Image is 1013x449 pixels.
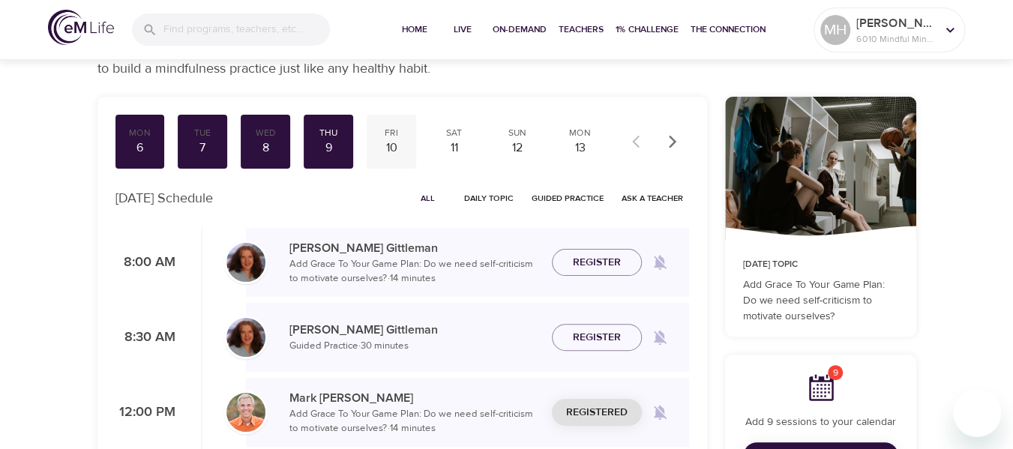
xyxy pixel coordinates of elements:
[184,127,221,139] div: Tue
[691,22,766,37] span: The Connection
[562,139,599,157] div: 13
[532,191,604,205] span: Guided Practice
[289,257,540,286] p: Add Grace To Your Game Plan: Do we need self-criticism to motivate ourselves? · 14 minutes
[828,365,843,380] span: 9
[559,22,604,37] span: Teachers
[289,321,540,339] p: [PERSON_NAME] Gittleman
[464,191,514,205] span: Daily Topic
[820,15,850,45] div: MH
[115,403,175,423] p: 12:00 PM
[48,10,114,45] img: logo
[410,191,446,205] span: All
[552,249,642,277] button: Register
[642,319,678,355] span: Remind me when a class goes live every Thursday at 8:30 AM
[458,187,520,210] button: Daily Topic
[743,258,898,271] p: [DATE] Topic
[397,22,433,37] span: Home
[953,389,1001,437] iframe: Button to launch messaging window
[289,339,540,354] p: Guided Practice · 30 minutes
[373,139,410,157] div: 10
[163,13,330,46] input: Find programs, teachers, etc...
[493,22,547,37] span: On-Demand
[436,127,473,139] div: Sat
[562,127,599,139] div: Mon
[404,187,452,210] button: All
[642,394,678,430] span: Remind me when a class goes live every Thursday at 12:00 PM
[289,389,540,407] p: Mark [PERSON_NAME]
[499,139,536,157] div: 12
[226,393,265,432] img: Mark_Pirtle-min.jpg
[115,188,213,208] p: [DATE] Schedule
[184,139,221,157] div: 7
[573,328,621,347] span: Register
[226,318,265,357] img: Cindy2%20031422%20blue%20filter%20hi-res.jpg
[247,139,284,157] div: 8
[616,22,679,37] span: 1% Challenge
[115,328,175,348] p: 8:30 AM
[552,324,642,352] button: Register
[622,191,683,205] span: Ask a Teacher
[526,187,610,210] button: Guided Practice
[310,127,347,139] div: Thu
[436,139,473,157] div: 11
[743,277,898,325] p: Add Grace To Your Game Plan: Do we need self-criticism to motivate ourselves?
[499,127,536,139] div: Sun
[115,253,175,273] p: 8:00 AM
[743,415,898,430] p: Add 9 sessions to your calendar
[552,399,642,427] button: Registered
[856,32,936,46] p: 6010 Mindful Minutes
[289,407,540,436] p: Add Grace To Your Game Plan: Do we need self-criticism to motivate ourselves? · 14 minutes
[856,14,936,32] p: [PERSON_NAME] back East
[642,244,678,280] span: Remind me when a class goes live every Thursday at 8:00 AM
[247,127,284,139] div: Wed
[310,139,347,157] div: 9
[445,22,481,37] span: Live
[121,127,159,139] div: Mon
[566,403,628,422] span: Registered
[573,253,621,272] span: Register
[289,239,540,257] p: [PERSON_NAME] Gittleman
[226,243,265,282] img: Cindy2%20031422%20blue%20filter%20hi-res.jpg
[373,127,410,139] div: Fri
[616,187,689,210] button: Ask a Teacher
[121,139,159,157] div: 6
